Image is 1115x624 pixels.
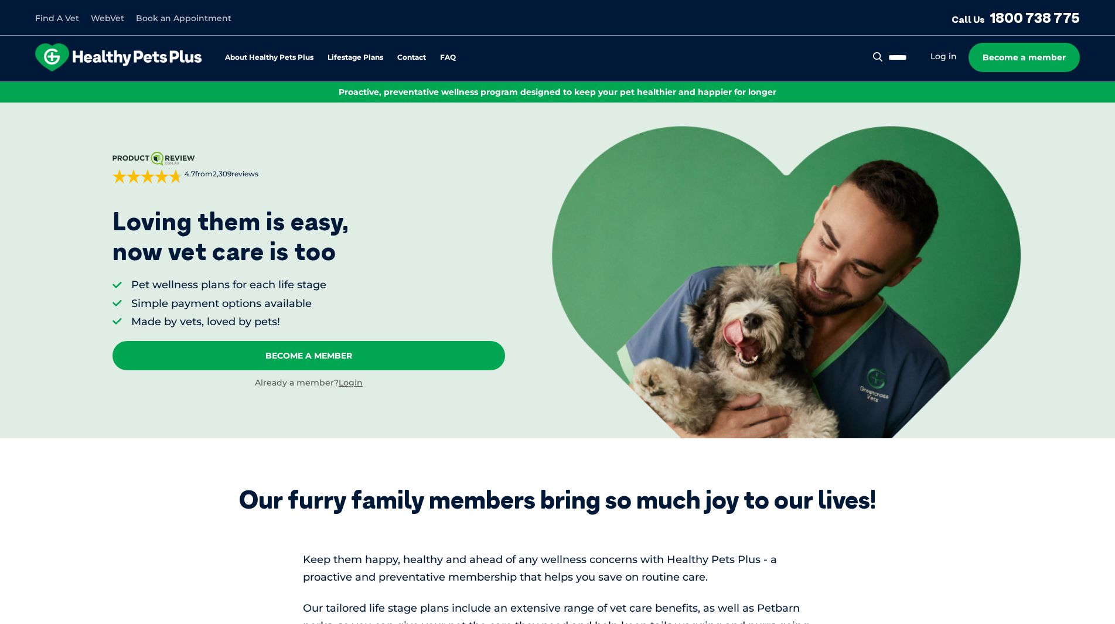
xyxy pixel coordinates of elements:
[112,377,505,389] div: Already a member?
[969,43,1080,72] a: Become a member
[339,377,363,388] a: Login
[131,315,326,329] li: Made by vets, loved by pets!
[303,553,777,584] span: Keep them happy, healthy and ahead of any wellness concerns with Healthy Pets Plus - a proactive ...
[213,169,258,178] span: 2,309 reviews
[136,13,231,23] a: Book an Appointment
[112,169,183,183] div: 4.7 out of 5 stars
[225,54,313,62] a: About Healthy Pets Plus
[91,13,124,23] a: WebVet
[952,13,985,25] span: Call Us
[185,169,195,178] strong: 4.7
[952,9,1080,26] a: Call Us1800 738 775
[440,54,456,62] a: FAQ
[328,54,383,62] a: Lifestage Plans
[131,296,326,311] li: Simple payment options available
[131,278,326,292] li: Pet wellness plans for each life stage
[35,43,202,71] img: hpp-logo
[552,126,1021,438] img: <p>Loving them is easy, <br /> now vet care is too</p>
[112,207,349,266] p: Loving them is easy, now vet care is too
[339,87,776,97] span: Proactive, preventative wellness program designed to keep your pet healthier and happier for longer
[871,51,885,63] button: Search
[397,54,426,62] a: Contact
[35,13,79,23] a: Find A Vet
[112,152,505,183] a: 4.7from2,309reviews
[183,169,258,179] span: from
[112,341,505,370] a: Become A Member
[239,485,876,514] div: Our furry family members bring so much joy to our lives!
[930,51,957,62] a: Log in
